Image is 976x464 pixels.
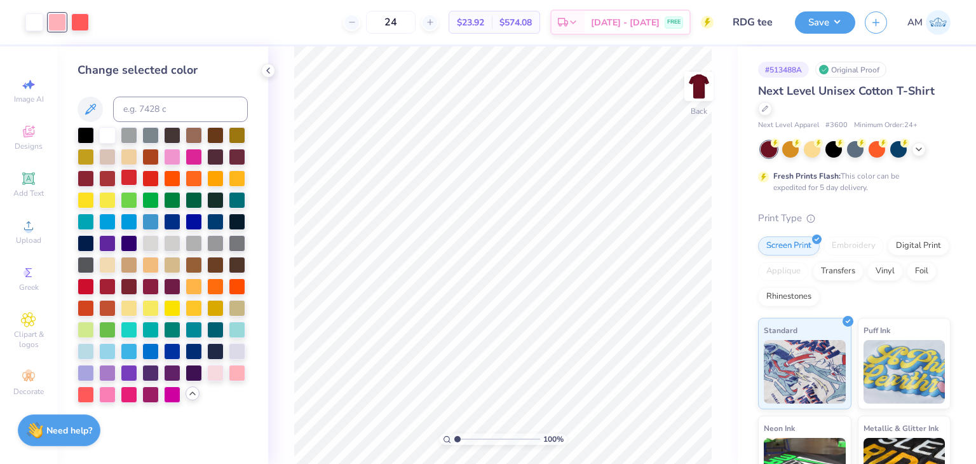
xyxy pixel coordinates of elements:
[758,62,809,78] div: # 513488A
[907,262,937,281] div: Foil
[19,282,39,292] span: Greek
[13,188,44,198] span: Add Text
[815,62,886,78] div: Original Proof
[6,329,51,350] span: Clipart & logos
[823,236,884,256] div: Embroidery
[723,10,785,35] input: Untitled Design
[764,421,795,435] span: Neon Ink
[15,141,43,151] span: Designs
[366,11,416,34] input: – –
[758,262,809,281] div: Applique
[758,83,935,99] span: Next Level Unisex Cotton T-Shirt
[591,16,660,29] span: [DATE] - [DATE]
[764,340,846,404] img: Standard
[773,170,930,193] div: This color can be expedited for 5 day delivery.
[758,211,951,226] div: Print Type
[758,287,820,306] div: Rhinestones
[864,324,890,337] span: Puff Ink
[686,74,712,99] img: Back
[13,386,44,397] span: Decorate
[14,94,44,104] span: Image AI
[667,18,681,27] span: FREE
[499,16,532,29] span: $574.08
[46,425,92,437] strong: Need help?
[16,235,41,245] span: Upload
[758,120,819,131] span: Next Level Apparel
[78,62,248,79] div: Change selected color
[457,16,484,29] span: $23.92
[926,10,951,35] img: Abhinav Mohan
[907,15,923,30] span: AM
[854,120,918,131] span: Minimum Order: 24 +
[691,106,707,117] div: Back
[813,262,864,281] div: Transfers
[543,433,564,445] span: 100 %
[795,11,855,34] button: Save
[888,236,949,256] div: Digital Print
[864,421,939,435] span: Metallic & Glitter Ink
[867,262,903,281] div: Vinyl
[773,171,841,181] strong: Fresh Prints Flash:
[113,97,248,122] input: e.g. 7428 c
[764,324,797,337] span: Standard
[825,120,848,131] span: # 3600
[864,340,945,404] img: Puff Ink
[758,236,820,256] div: Screen Print
[907,10,951,35] a: AM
